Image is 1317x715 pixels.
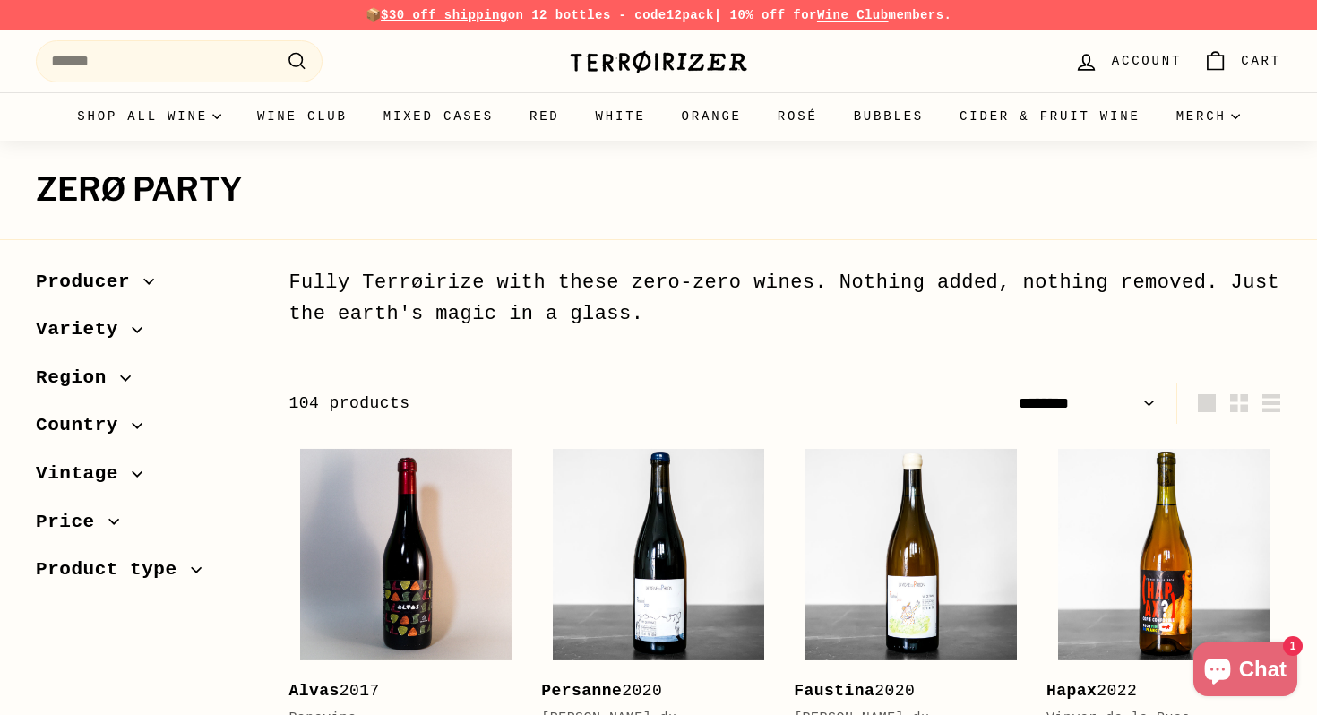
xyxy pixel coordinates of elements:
button: Country [36,406,260,454]
span: Cart [1241,51,1281,71]
a: Red [512,92,578,141]
a: Wine Club [239,92,366,141]
span: Producer [36,267,143,297]
span: Price [36,507,108,538]
b: Alvas [288,682,339,700]
p: 📦 on 12 bottles - code | 10% off for members. [36,5,1281,25]
div: 2020 [541,678,758,704]
b: Persanne [541,682,622,700]
span: Region [36,363,120,393]
a: Cart [1192,35,1292,88]
a: Mixed Cases [366,92,512,141]
span: Variety [36,314,132,345]
button: Region [36,358,260,407]
div: 104 products [288,391,785,417]
b: Faustina [794,682,874,700]
a: Bubbles [836,92,942,141]
button: Product type [36,550,260,599]
button: Producer [36,263,260,311]
div: 2022 [1046,678,1263,704]
strong: 12pack [667,8,714,22]
div: Fully Terrøirize with these zero-zero wines. Nothing added, nothing removed. Just the earth's mag... [288,267,1281,330]
div: 2017 [288,678,505,704]
a: Rosé [760,92,836,141]
a: White [578,92,664,141]
a: Cider & Fruit Wine [942,92,1158,141]
h1: Zerø Party [36,172,1281,208]
span: Vintage [36,459,132,489]
a: Orange [664,92,760,141]
span: Product type [36,555,191,585]
div: 2020 [794,678,1011,704]
b: Hapax [1046,682,1097,700]
inbox-online-store-chat: Shopify online store chat [1188,642,1303,701]
summary: Shop all wine [59,92,239,141]
button: Price [36,503,260,551]
summary: Merch [1158,92,1258,141]
a: Account [1063,35,1192,88]
span: Country [36,410,132,441]
a: Wine Club [817,8,889,22]
button: Variety [36,310,260,358]
span: $30 off shipping [381,8,508,22]
span: Account [1112,51,1182,71]
button: Vintage [36,454,260,503]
